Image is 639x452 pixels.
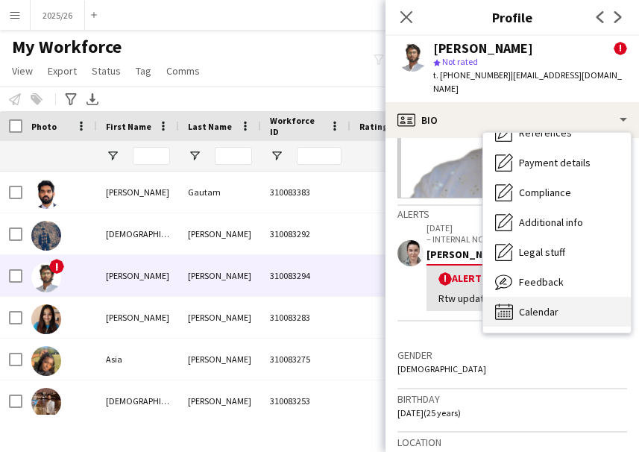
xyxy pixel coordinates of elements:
[261,172,350,213] div: 310083383
[97,339,179,380] div: Asia
[519,305,558,318] span: Calendar
[97,380,179,421] div: [DEMOGRAPHIC_DATA]
[426,222,627,233] p: [DATE]
[31,304,61,334] img: Sowmya Pemmaraju
[160,61,206,81] a: Comms
[31,121,57,132] span: Photo
[97,297,179,338] div: [PERSON_NAME]
[106,121,151,132] span: First Name
[92,64,121,78] span: Status
[31,221,61,251] img: Jainam Shah
[397,392,627,406] h3: Birthday
[397,363,486,374] span: [DEMOGRAPHIC_DATA]
[97,172,179,213] div: [PERSON_NAME]
[385,7,639,27] h3: Profile
[426,233,627,245] p: – INTERNAL NOTE
[179,339,261,380] div: [PERSON_NAME]
[519,275,564,289] span: Feedback
[179,380,261,421] div: [PERSON_NAME]
[438,272,452,286] span: !
[519,216,583,229] span: Additional info
[6,61,39,81] a: View
[397,436,627,449] h3: Location
[133,147,170,165] input: First Name Filter Input
[97,213,179,254] div: [DEMOGRAPHIC_DATA]
[483,207,631,237] div: Additional info
[519,156,591,169] span: Payment details
[12,36,122,58] span: My Workforce
[519,186,571,199] span: Compliance
[84,90,101,108] app-action-btn: Export XLSX
[426,248,627,261] div: [PERSON_NAME]
[385,102,639,138] div: Bio
[42,61,83,81] a: Export
[12,64,33,78] span: View
[179,255,261,296] div: [PERSON_NAME]
[442,56,478,67] span: Not rated
[49,259,64,274] span: !
[31,263,61,292] img: Ritikesh Paurus
[179,297,261,338] div: [PERSON_NAME]
[130,61,157,81] a: Tag
[519,245,565,259] span: Legal stuff
[261,380,350,421] div: 310083253
[270,115,324,137] span: Workforce ID
[483,148,631,178] div: Payment details
[483,267,631,297] div: Feedback
[359,121,388,132] span: Rating
[166,64,200,78] span: Comms
[97,255,179,296] div: [PERSON_NAME]
[397,204,627,221] div: Alerts
[261,297,350,338] div: 310083283
[188,121,232,132] span: Last Name
[438,292,615,305] div: Rtw updated [DATE]
[261,255,350,296] div: 310083294
[397,407,461,418] span: [DATE] (25 years)
[62,90,80,108] app-action-btn: Advanced filters
[483,237,631,267] div: Legal stuff
[483,118,631,148] div: References
[483,178,631,207] div: Compliance
[31,346,61,376] img: Asia Hamilton-Conteh
[519,126,572,139] span: References
[614,42,627,55] span: !
[261,213,350,254] div: 310083292
[433,69,511,81] span: t. [PHONE_NUMBER]
[31,1,85,30] button: 2025/26
[397,348,627,362] h3: Gender
[86,61,127,81] a: Status
[261,339,350,380] div: 310083275
[438,271,615,286] div: Alert
[179,172,261,213] div: Gautam
[136,64,151,78] span: Tag
[106,149,119,163] button: Open Filter Menu
[483,297,631,327] div: Calendar
[188,149,201,163] button: Open Filter Menu
[270,149,283,163] button: Open Filter Menu
[48,64,77,78] span: Export
[179,213,261,254] div: [PERSON_NAME]
[31,179,61,209] img: Aditya Singh Gautam
[31,388,61,418] img: Shivam Taneja
[297,147,341,165] input: Workforce ID Filter Input
[433,69,622,94] span: | [EMAIL_ADDRESS][DOMAIN_NAME]
[215,147,252,165] input: Last Name Filter Input
[433,42,533,55] div: [PERSON_NAME]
